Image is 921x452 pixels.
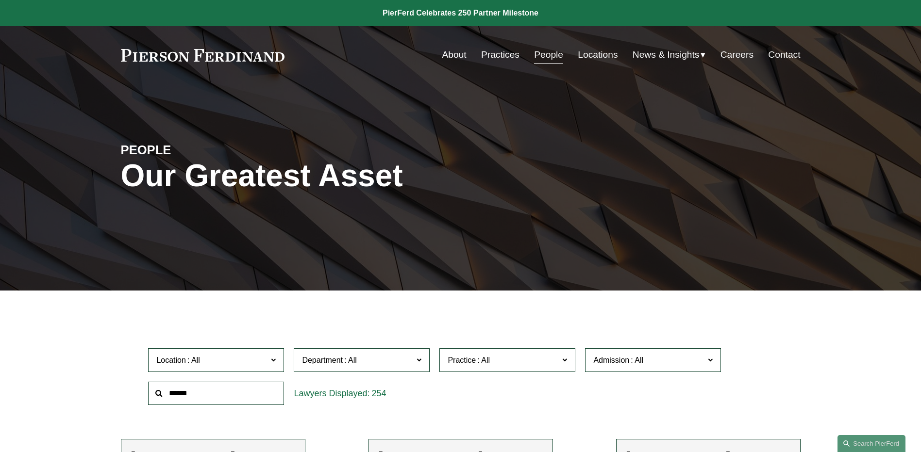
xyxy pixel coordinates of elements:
[768,46,800,64] a: Contact
[302,356,343,364] span: Department
[371,388,386,398] span: 254
[448,356,476,364] span: Practice
[481,46,519,64] a: Practices
[837,435,905,452] a: Search this site
[121,158,574,194] h1: Our Greatest Asset
[633,47,700,64] span: News & Insights
[720,46,754,64] a: Careers
[633,46,706,64] a: folder dropdown
[442,46,467,64] a: About
[121,142,291,158] h4: PEOPLE
[156,356,186,364] span: Location
[593,356,629,364] span: Admission
[578,46,618,64] a: Locations
[534,46,563,64] a: People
